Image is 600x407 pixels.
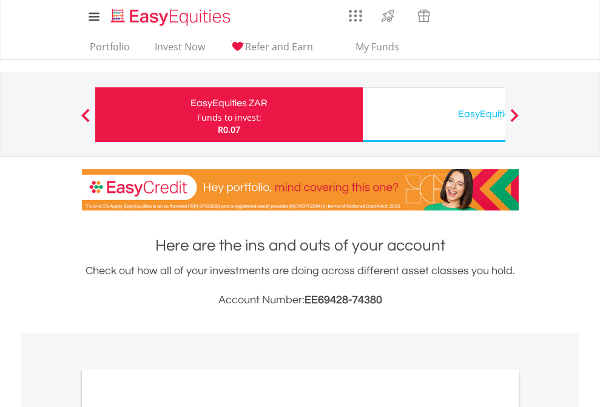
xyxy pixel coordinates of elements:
a: Home page [106,3,235,27]
a: Vouchers [406,3,442,25]
a: FAQ's and Support [473,3,504,27]
span: Refer and Earn [245,40,313,53]
a: My Profile [504,3,534,30]
span: My Funds [338,39,417,55]
div: Funds to invest: [197,112,261,124]
h1: Here are the ins and outs of your account [82,235,519,257]
a: Invest Now [150,41,210,59]
button: Previous [73,115,98,127]
img: EasyCredit Promotion Banner [82,169,519,210]
button: Next [502,115,527,127]
span: R0.07 [218,124,240,135]
a: Portfolio [85,41,135,59]
img: EasyEquities_Logo.png [109,7,235,27]
div: Check out how all of your investments are doing across different asset classes you hold. [82,263,519,309]
img: vouchers-v2.svg [414,6,434,25]
img: grid-menu-icon.svg [349,9,362,22]
a: Notifications [442,3,473,27]
img: thrive-v2.svg [378,6,398,25]
h3: Account Number: [82,292,519,309]
span: EE69428-74380 [305,294,382,306]
div: EasyEquities ZAR [103,95,356,112]
a: Refer and Earn [225,41,318,59]
a: AppsGrid [341,3,370,22]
